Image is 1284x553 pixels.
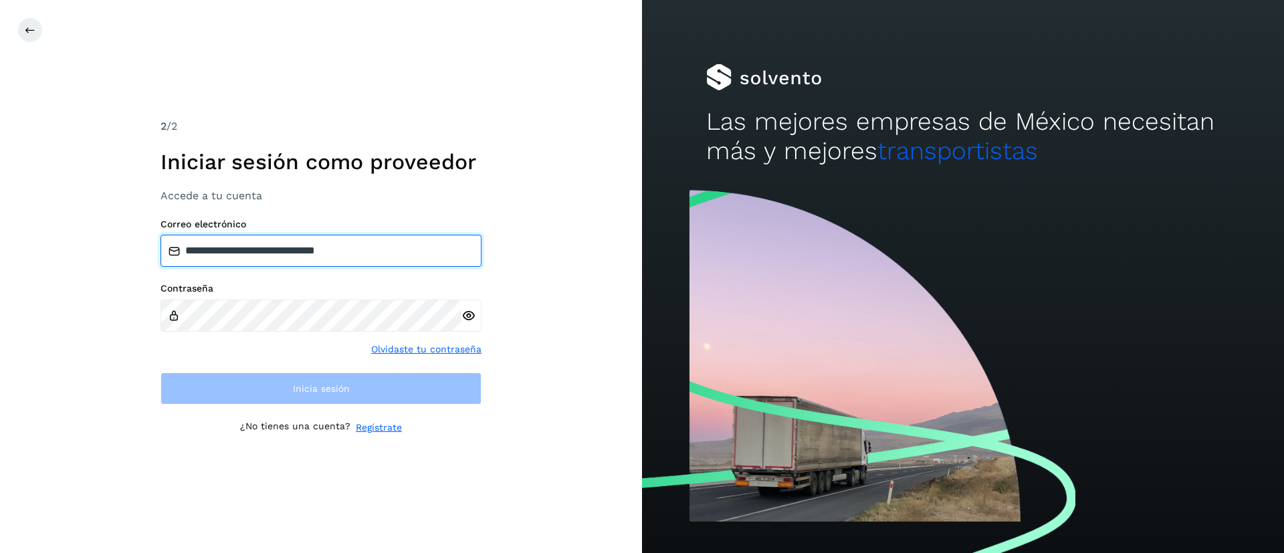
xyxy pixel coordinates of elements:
h3: Accede a tu cuenta [160,189,481,202]
span: transportistas [877,136,1038,165]
label: Correo electrónico [160,219,481,230]
h1: Iniciar sesión como proveedor [160,149,481,175]
span: 2 [160,120,167,132]
div: /2 [160,118,481,134]
h2: Las mejores empresas de México necesitan más y mejores [706,107,1220,167]
a: Olvidaste tu contraseña [371,342,481,356]
span: Inicia sesión [293,384,350,393]
button: Inicia sesión [160,372,481,405]
label: Contraseña [160,283,481,294]
p: ¿No tienes una cuenta? [240,421,350,435]
a: Regístrate [356,421,402,435]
